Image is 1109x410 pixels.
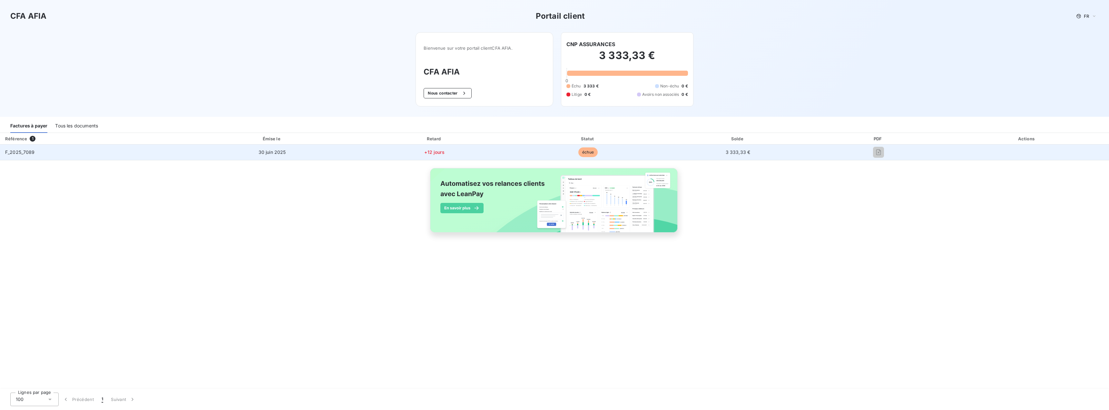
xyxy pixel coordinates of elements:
[536,10,585,22] h3: Portail client
[98,393,107,406] button: 1
[424,45,545,51] span: Bienvenue sur votre portail client CFA AFIA .
[572,83,581,89] span: Échu
[514,135,663,142] div: Statut
[102,396,103,403] span: 1
[566,40,615,48] h6: CNP ASSURANCES
[424,88,471,98] button: Nous contacter
[665,135,810,142] div: Solde
[813,135,944,142] div: PDF
[946,135,1108,142] div: Actions
[10,10,46,22] h3: CFA AFIA
[424,149,444,155] span: +12 jours
[10,119,47,133] div: Factures à payer
[1084,14,1089,19] span: FR
[424,164,685,244] img: banner
[660,83,679,89] span: Non-échu
[55,119,98,133] div: Tous les documents
[30,136,35,142] span: 1
[565,78,568,83] span: 0
[566,49,688,68] h2: 3 333,33 €
[682,83,688,89] span: 0 €
[642,92,679,97] span: Avoirs non associés
[726,149,751,155] span: 3 333,33 €
[16,396,24,403] span: 100
[59,393,98,406] button: Précédent
[5,149,35,155] span: F_2025_7089
[259,149,286,155] span: 30 juin 2025
[682,92,688,97] span: 0 €
[107,393,140,406] button: Suivant
[584,83,599,89] span: 3 333 €
[572,92,582,97] span: Litige
[424,66,545,78] h3: CFA AFIA
[5,136,27,141] div: Référence
[584,92,591,97] span: 0 €
[189,135,356,142] div: Émise le
[358,135,511,142] div: Retard
[578,147,598,157] span: échue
